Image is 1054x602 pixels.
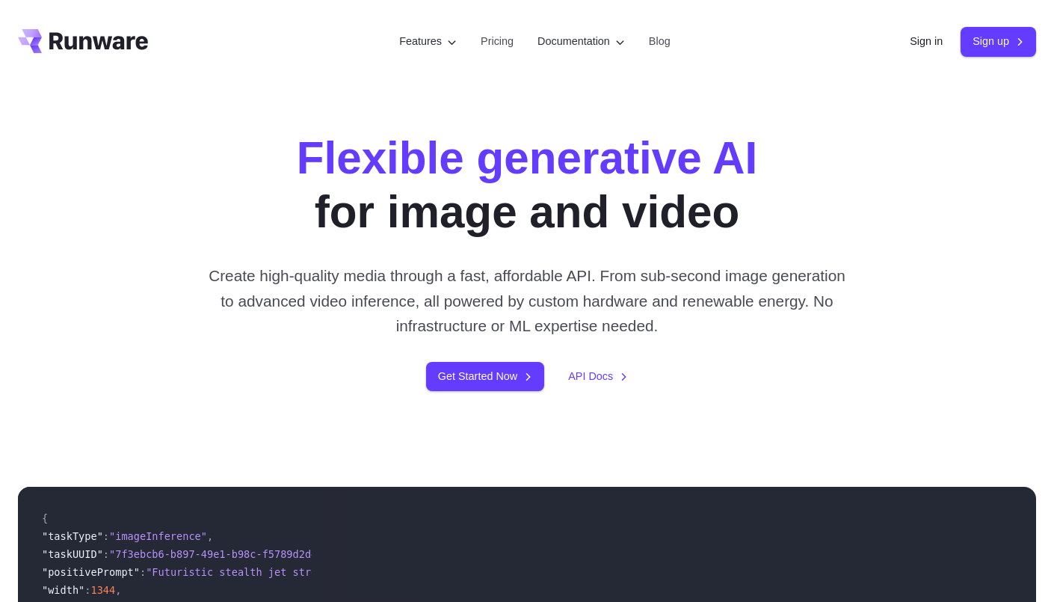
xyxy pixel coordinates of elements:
span: , [115,584,121,596]
span: "imageInference" [109,530,207,542]
span: , [207,530,213,542]
a: Sign in [910,33,943,50]
span: "positivePrompt" [42,566,140,578]
span: : [84,584,90,596]
span: "7f3ebcb6-b897-49e1-b98c-f5789d2d40d7" [109,548,342,560]
a: Go to / [18,29,148,53]
span: { [42,512,48,524]
a: Sign up [961,27,1036,56]
label: Documentation [537,33,625,50]
a: Get Started Now [426,362,544,391]
span: : [140,566,146,578]
span: : [103,548,109,560]
span: : [103,530,109,542]
a: Blog [649,33,671,50]
strong: Flexible generative AI [297,133,758,183]
span: "taskType" [42,530,103,542]
span: "taskUUID" [42,548,103,560]
a: Pricing [481,33,514,50]
a: API Docs [568,368,628,385]
span: 1344 [90,584,115,596]
span: "width" [42,584,84,596]
span: "Futuristic stealth jet streaking through a neon-lit cityscape with glowing purple exhaust" [146,566,703,578]
h1: for image and video [297,132,758,239]
label: Features [399,33,457,50]
p: Create high-quality media through a fast, affordable API. From sub-second image generation to adv... [201,263,853,338]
